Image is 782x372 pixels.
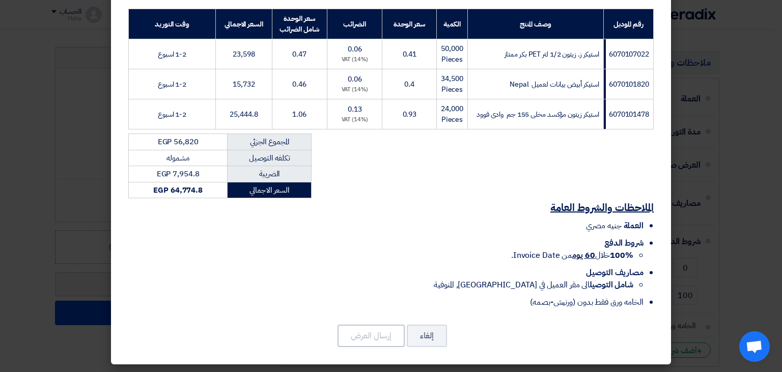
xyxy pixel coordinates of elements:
span: 0.06 [348,74,362,85]
span: 50,000 Pieces [441,43,463,65]
span: 1-2 اسبوع [158,49,186,60]
th: سعر الوحدة [382,9,437,39]
span: جنيه مصري [586,220,621,232]
span: 34,500 Pieces [441,73,463,95]
u: الملاحظات والشروط العامة [550,200,654,215]
td: 6070101478 [603,99,653,129]
span: 0.13 [348,104,362,115]
li: الى مقر العميل في [GEOGRAPHIC_DATA], المنوفية [128,279,633,291]
td: الضريبة [228,166,312,182]
td: تكلفه التوصيل [228,150,312,166]
div: (14%) VAT [331,116,378,124]
strong: شامل التوصيل [590,279,633,291]
span: 15,732 [233,79,255,90]
span: 0.46 [292,79,306,90]
span: استيكر زيتون مؤكسد مخلى 155 جم وادى فوود [477,109,599,120]
div: (14%) VAT [331,86,378,94]
span: خلال من Invoice Date. [511,249,633,261]
span: 1.06 [292,109,306,120]
button: إلغاء [407,325,447,347]
td: السعر الاجمالي [228,182,312,198]
td: EGP 56,820 [129,134,228,150]
span: 24,000 Pieces [441,103,463,125]
span: EGP 7,954.8 [157,168,200,179]
span: 23,598 [233,49,255,60]
span: شروط الدفع [604,237,644,249]
th: الضرائب [327,9,382,39]
span: العملة [624,220,644,232]
td: 6070101820 [603,69,653,99]
div: (14%) VAT [331,56,378,64]
strong: EGP 64,774.8 [153,184,203,196]
span: 0.06 [348,44,362,55]
th: السعر الاجمالي [216,9,272,39]
span: 0.93 [403,109,417,120]
u: 60 يوم [572,249,595,261]
span: 0.41 [403,49,417,60]
th: وقت التوريد [129,9,216,39]
span: استيكر ز. زيتون 1/2 لتر PET بكر ممتاز [505,49,599,60]
span: 25,444.8 [230,109,258,120]
th: رقم الموديل [603,9,653,39]
div: Open chat [739,331,770,362]
th: سعر الوحدة شامل الضرائب [272,9,327,39]
button: إرسال العرض [338,325,405,347]
li: الخامه ورق فقط بدون (ورنيش-بصمه) [128,296,644,308]
span: 0.47 [292,49,306,60]
span: مصاريف التوصيل [586,267,644,279]
span: مشموله [166,152,189,164]
th: وصف المنتج [467,9,603,39]
td: المجموع الجزئي [228,134,312,150]
span: استيكر أبيض بيانات لعميل Nepal [510,79,599,90]
strong: 100% [610,249,633,261]
span: 1-2 اسبوع [158,109,186,120]
span: 1-2 اسبوع [158,79,186,90]
span: 0.4 [404,79,414,90]
th: الكمية [437,9,467,39]
td: 6070107022 [603,39,653,69]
